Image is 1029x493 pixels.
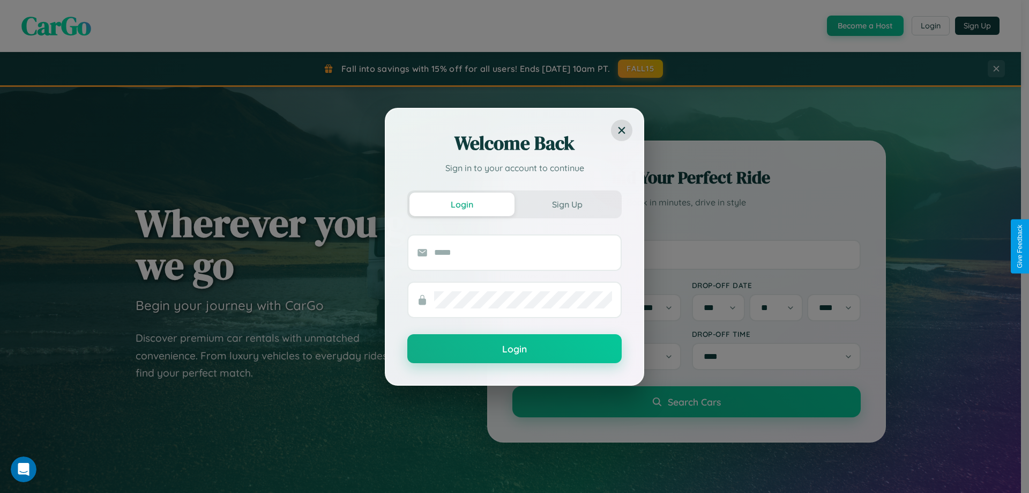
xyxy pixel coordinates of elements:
[407,130,622,156] h2: Welcome Back
[407,161,622,174] p: Sign in to your account to continue
[514,193,620,216] button: Sign Up
[11,457,36,482] iframe: Intercom live chat
[409,193,514,216] button: Login
[407,334,622,363] button: Login
[1016,225,1024,268] div: Give Feedback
